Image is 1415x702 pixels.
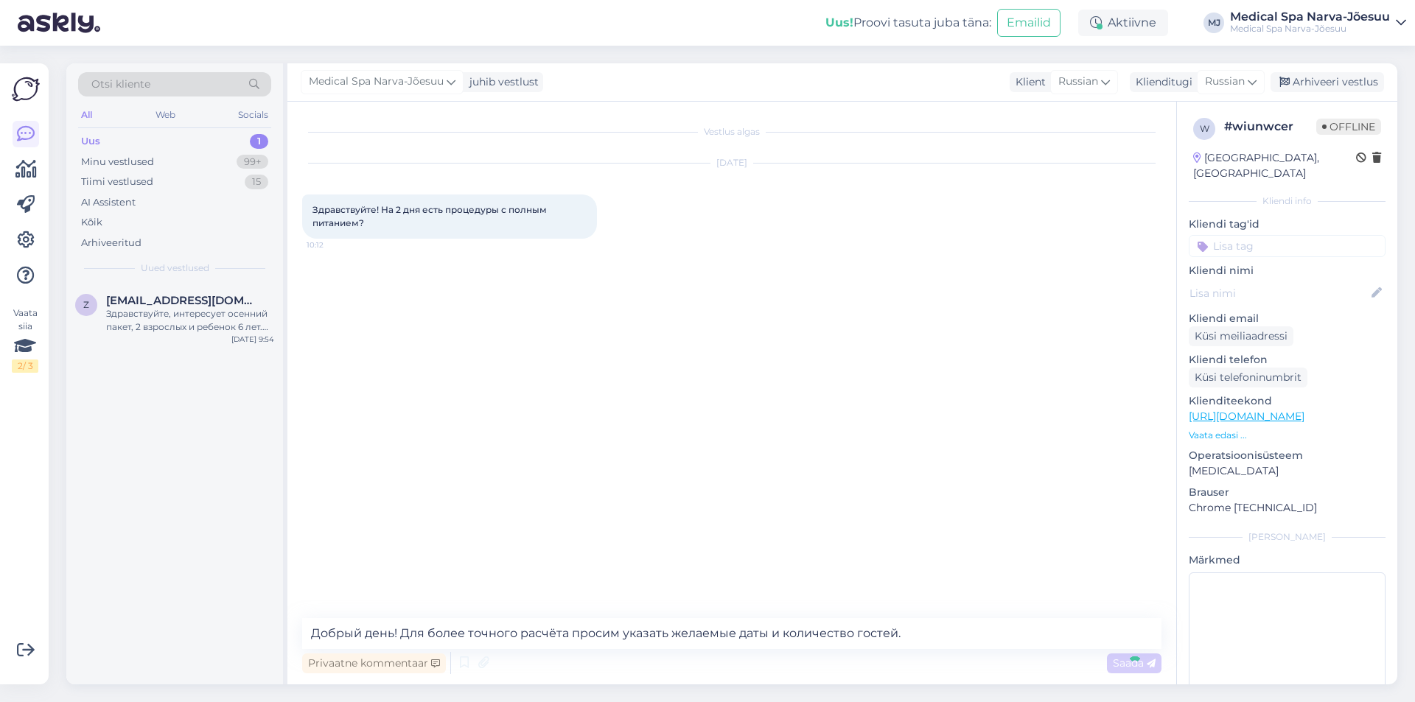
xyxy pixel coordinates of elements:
[1189,194,1386,208] div: Kliendi info
[81,236,141,250] div: Arhiveeritud
[1205,74,1245,90] span: Russian
[235,105,271,124] div: Socials
[1189,393,1386,409] p: Klienditeekond
[1189,410,1304,423] a: [URL][DOMAIN_NAME]
[12,359,38,373] div: 2 / 3
[825,15,853,29] b: Uus!
[78,105,95,124] div: All
[1189,530,1386,544] div: [PERSON_NAME]
[1189,500,1386,516] p: Chrome [TECHNICAL_ID]
[81,155,154,169] div: Minu vestlused
[1271,72,1384,92] div: Arhiveeri vestlus
[1224,118,1316,136] div: # wiunwcer
[153,105,178,124] div: Web
[1189,311,1386,326] p: Kliendi email
[1230,11,1406,35] a: Medical Spa Narva-JõesuuMedical Spa Narva-Jõesuu
[1189,448,1386,463] p: Operatsioonisüsteem
[309,74,444,90] span: Medical Spa Narva-Jõesuu
[1189,217,1386,232] p: Kliendi tag'id
[1189,285,1369,301] input: Lisa nimi
[106,294,259,307] span: zzen@list.ru
[237,155,268,169] div: 99+
[302,156,1161,169] div: [DATE]
[1193,150,1356,181] div: [GEOGRAPHIC_DATA], [GEOGRAPHIC_DATA]
[81,134,100,149] div: Uus
[250,134,268,149] div: 1
[1316,119,1381,135] span: Offline
[81,175,153,189] div: Tiimi vestlused
[245,175,268,189] div: 15
[231,334,274,345] div: [DATE] 9:54
[1189,485,1386,500] p: Brauser
[1189,326,1293,346] div: Küsi meiliaadressi
[106,307,274,334] div: Здравствуйте, интересует осенний пакет, 2 взрослых и ребенок 6 лет. 22-24 октября, есть ли возмож...
[302,125,1161,138] div: Vestlus algas
[1230,11,1390,23] div: Medical Spa Narva-Jõesuu
[12,75,40,103] img: Askly Logo
[312,204,549,228] span: Здравствуйте! На 2 дня есть процедуры с полным питанием?
[1230,23,1390,35] div: Medical Spa Narva-Jõesuu
[1189,552,1386,568] p: Märkmed
[1200,123,1209,134] span: w
[1189,463,1386,479] p: [MEDICAL_DATA]
[825,14,991,32] div: Proovi tasuta juba täna:
[91,77,150,92] span: Otsi kliente
[81,215,102,230] div: Kõik
[997,9,1061,37] button: Emailid
[1189,352,1386,368] p: Kliendi telefon
[1078,10,1168,36] div: Aktiivne
[1189,368,1307,387] div: Küsi telefoninumbrit
[1203,13,1224,33] div: MJ
[83,299,89,310] span: z
[141,262,209,275] span: Uued vestlused
[12,306,38,373] div: Vaata siia
[1189,235,1386,257] input: Lisa tag
[307,239,362,250] span: 10:12
[464,74,539,90] div: juhib vestlust
[1130,74,1192,90] div: Klienditugi
[1010,74,1046,90] div: Klient
[81,195,136,210] div: AI Assistent
[1189,429,1386,442] p: Vaata edasi ...
[1058,74,1098,90] span: Russian
[1189,263,1386,278] p: Kliendi nimi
